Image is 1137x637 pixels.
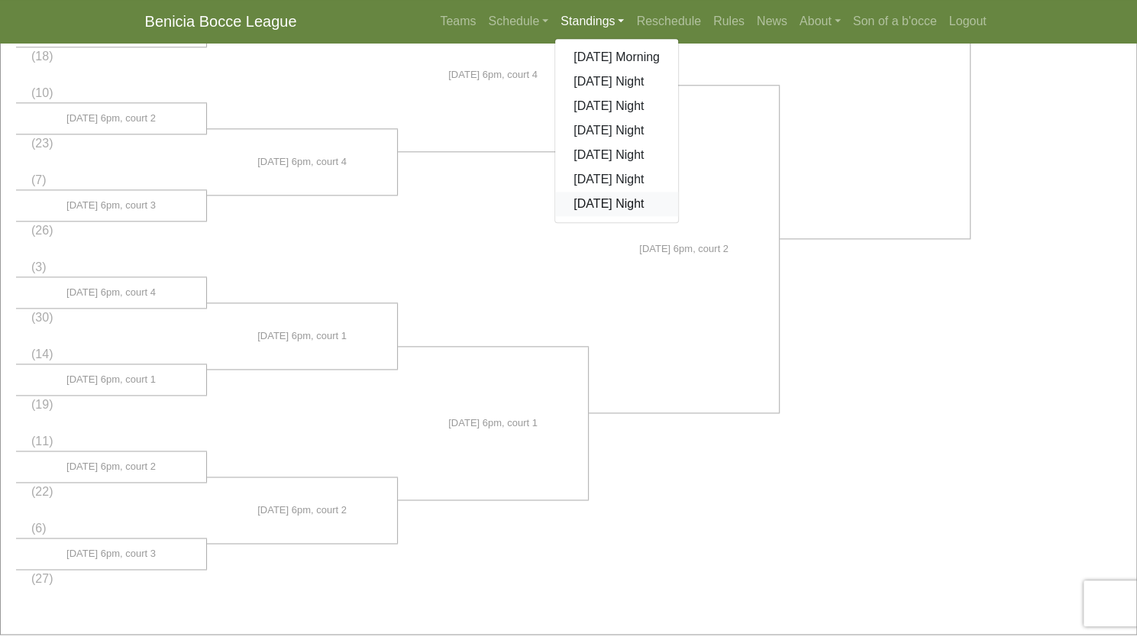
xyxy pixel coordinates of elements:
[31,485,53,498] span: (22)
[257,503,347,518] span: [DATE] 6pm, court 2
[66,111,156,126] span: [DATE] 6pm, court 2
[31,137,53,150] span: (23)
[482,6,554,37] a: Schedule
[448,67,538,82] span: [DATE] 6pm, court 4
[434,6,482,37] a: Teams
[31,572,53,585] span: (27)
[66,546,156,561] span: [DATE] 6pm, court 3
[707,6,751,37] a: Rules
[555,167,678,192] a: [DATE] Night
[555,70,678,94] a: [DATE] Night
[257,154,347,170] span: [DATE] 6pm, court 4
[555,118,678,143] a: [DATE] Night
[31,173,47,186] span: (7)
[31,260,47,273] span: (3)
[554,6,630,37] a: Standings
[555,192,678,216] a: [DATE] Night
[793,6,847,37] a: About
[31,50,53,63] span: (18)
[555,94,678,118] a: [DATE] Night
[554,38,679,223] div: Standings
[66,198,156,213] span: [DATE] 6pm, court 3
[31,224,53,237] span: (26)
[751,6,793,37] a: News
[31,311,53,324] span: (30)
[555,45,678,70] a: [DATE] Morning
[630,6,707,37] a: Reschedule
[66,459,156,474] span: [DATE] 6pm, court 2
[639,241,728,257] span: [DATE] 6pm, court 2
[145,6,297,37] a: Benicia Bocce League
[847,6,943,37] a: Son of a b'occe
[66,285,156,300] span: [DATE] 6pm, court 4
[943,6,993,37] a: Logout
[31,398,53,411] span: (19)
[448,416,538,431] span: [DATE] 6pm, court 1
[31,86,53,99] span: (10)
[31,435,53,448] span: (11)
[31,522,47,535] span: (6)
[66,372,156,387] span: [DATE] 6pm, court 1
[31,348,53,361] span: (14)
[555,143,678,167] a: [DATE] Night
[257,328,347,344] span: [DATE] 6pm, court 1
